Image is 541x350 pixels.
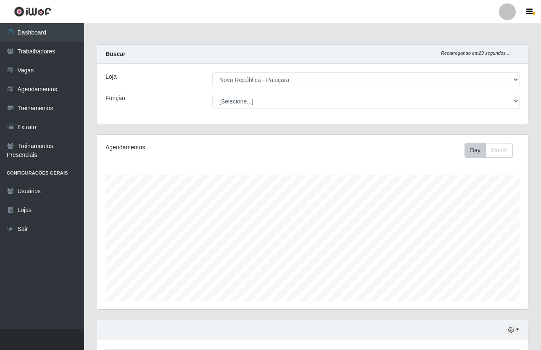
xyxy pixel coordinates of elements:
[106,94,125,103] label: Função
[106,50,125,57] strong: Buscar
[441,50,509,56] i: Recarregando em 29 segundos...
[464,143,486,158] button: Day
[486,143,513,158] button: Month
[464,143,513,158] div: First group
[464,143,520,158] div: Toolbar with button groups
[106,143,271,152] div: Agendamentos
[106,72,116,81] label: Loja
[14,6,51,17] img: CoreUI Logo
